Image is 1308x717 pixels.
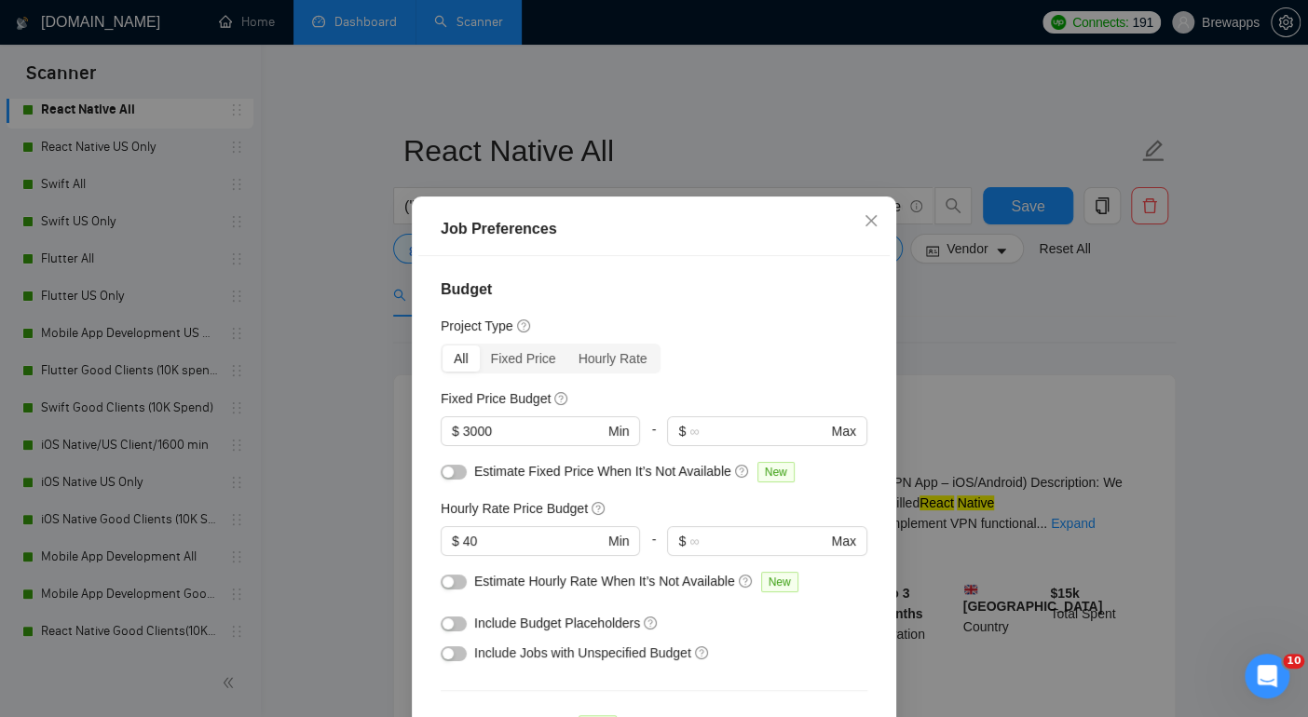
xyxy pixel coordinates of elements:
[864,213,879,228] span: close
[443,345,480,372] div: All
[832,531,856,551] span: Max
[695,645,710,660] span: question-circle
[640,526,667,571] div: -
[846,196,896,247] button: Close
[735,464,750,479] span: question-circle
[678,421,686,441] span: $
[567,345,659,372] div: Hourly Rate
[608,531,630,551] span: Min
[832,421,856,441] span: Max
[452,531,459,551] span: $
[474,645,691,660] span: Include Jobs with Unspecified Budget
[761,572,798,592] span: New
[474,464,731,479] span: Estimate Fixed Price When It’s Not Available
[739,574,754,588] span: question-circle
[441,498,588,519] h5: Hourly Rate Price Budget
[441,218,867,240] div: Job Preferences
[474,616,640,630] span: Include Budget Placeholders
[689,531,827,551] input: ∞
[592,501,606,516] span: question-circle
[480,345,567,372] div: Fixed Price
[554,391,569,406] span: question-circle
[463,421,605,441] input: 0
[678,531,686,551] span: $
[608,421,630,441] span: Min
[517,318,532,333] span: question-circle
[757,462,795,482] span: New
[463,531,605,551] input: 0
[452,421,459,441] span: $
[1245,654,1289,698] iframe: Intercom live chat
[474,574,735,588] span: Estimate Hourly Rate When It’s Not Available
[441,316,513,336] h5: Project Type
[644,616,659,630] span: question-circle
[441,278,867,301] h4: Budget
[640,416,667,461] div: -
[689,421,827,441] input: ∞
[1283,654,1304,669] span: 10
[441,388,551,409] h5: Fixed Price Budget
